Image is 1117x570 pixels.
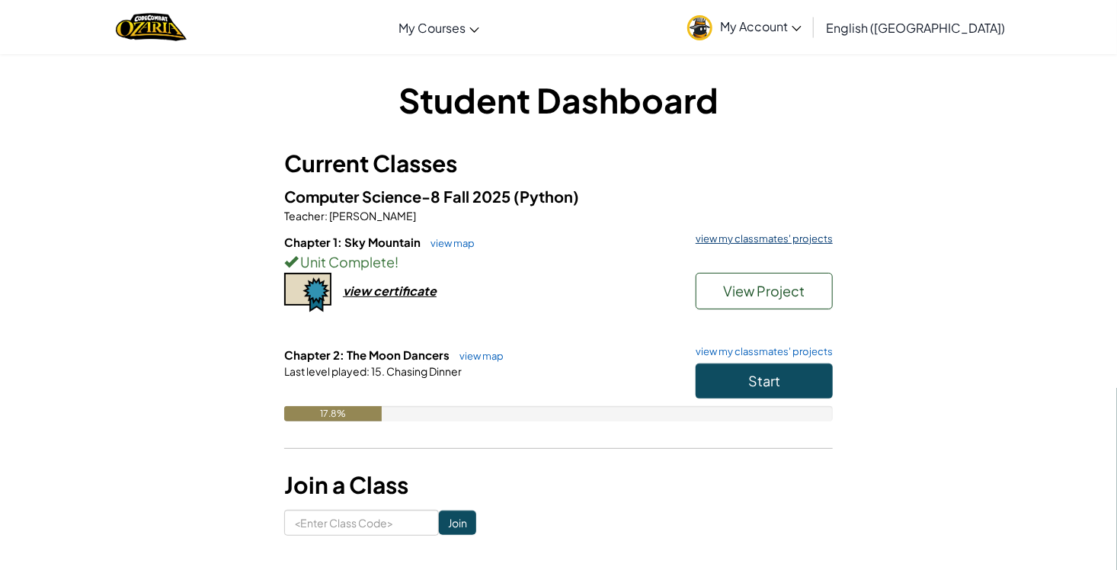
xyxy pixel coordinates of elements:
[284,364,366,378] span: Last level played
[116,11,187,43] img: Home
[284,283,437,299] a: view certificate
[688,347,833,357] a: view my classmates' projects
[398,20,466,36] span: My Courses
[385,364,462,378] span: Chasing Dinner
[366,364,370,378] span: :
[826,20,1005,36] span: English ([GEOGRAPHIC_DATA])
[818,7,1013,48] a: English ([GEOGRAPHIC_DATA])
[680,3,809,51] a: My Account
[720,18,802,34] span: My Account
[328,209,416,223] span: [PERSON_NAME]
[688,234,833,244] a: view my classmates' projects
[284,76,833,123] h1: Student Dashboard
[395,253,398,271] span: !
[514,187,579,206] span: (Python)
[284,510,439,536] input: <Enter Class Code>
[343,283,437,299] div: view certificate
[284,347,452,362] span: Chapter 2: The Moon Dancers
[370,364,385,378] span: 15.
[284,468,833,502] h3: Join a Class
[284,146,833,181] h3: Current Classes
[687,15,712,40] img: avatar
[696,363,833,399] button: Start
[298,253,395,271] span: Unit Complete
[284,273,331,312] img: certificate-icon.png
[724,282,805,299] span: View Project
[391,7,487,48] a: My Courses
[325,209,328,223] span: :
[284,235,423,249] span: Chapter 1: Sky Mountain
[439,511,476,535] input: Join
[423,237,475,249] a: view map
[284,209,325,223] span: Teacher
[452,350,504,362] a: view map
[116,11,187,43] a: Ozaria by CodeCombat logo
[284,406,382,421] div: 17.8%
[284,187,514,206] span: Computer Science-8 Fall 2025
[748,372,780,389] span: Start
[696,273,833,309] button: View Project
